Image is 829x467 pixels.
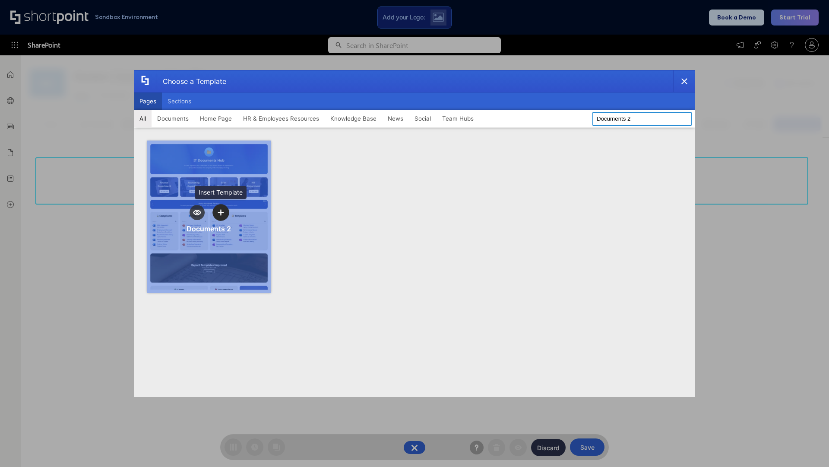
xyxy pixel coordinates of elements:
[134,70,695,397] div: template selector
[437,110,479,127] button: Team Hubs
[409,110,437,127] button: Social
[382,110,409,127] button: News
[325,110,382,127] button: Knowledge Base
[134,110,152,127] button: All
[786,425,829,467] iframe: Chat Widget
[237,110,325,127] button: HR & Employees Resources
[592,112,692,126] input: Search
[134,93,162,110] button: Pages
[194,110,237,127] button: Home Page
[152,110,194,127] button: Documents
[187,224,231,233] div: Documents 2
[156,70,226,92] div: Choose a Template
[162,93,197,110] button: Sections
